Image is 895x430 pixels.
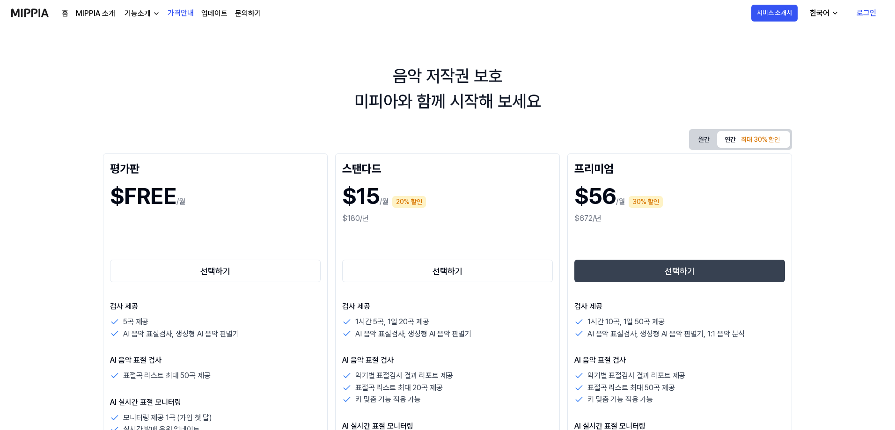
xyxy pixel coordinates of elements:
a: 가격안내 [168,0,194,26]
p: AI 음악 표절 검사 [342,355,553,366]
div: 30% 할인 [629,196,663,208]
p: 키 맞춤 기능 적용 가능 [587,394,653,406]
button: 한국어 [802,4,844,22]
div: 기능소개 [123,8,153,19]
div: 평가판 [110,160,321,175]
a: 문의하기 [235,8,261,19]
p: AI 실시간 표절 모니터링 [110,397,321,408]
p: 1시간 10곡, 1일 50곡 제공 [587,316,665,328]
p: AI 음악 표절검사, 생성형 AI 음악 판별기 [355,328,471,340]
a: 선택하기 [110,258,321,284]
a: MIPPIA 소개 [76,8,115,19]
p: /월 [380,196,389,207]
button: 선택하기 [110,260,321,282]
button: 월간 [691,131,717,148]
h1: $15 [342,179,380,213]
a: 선택하기 [342,258,553,284]
p: 검사 제공 [342,301,553,312]
div: 프리미엄 [574,160,785,175]
button: 선택하기 [574,260,785,282]
p: 검사 제공 [574,301,785,312]
p: 검사 제공 [110,301,321,312]
p: 악기별 표절검사 결과 리포트 제공 [355,370,453,382]
button: 서비스 소개서 [751,5,798,22]
button: 연간 [717,131,790,148]
div: 20% 할인 [392,196,426,208]
div: 한국어 [808,7,831,19]
img: down [153,10,160,17]
p: 악기별 표절검사 결과 리포트 제공 [587,370,685,382]
button: 기능소개 [123,8,160,19]
p: AI 음악 표절 검사 [110,355,321,366]
a: 선택하기 [574,258,785,284]
p: AI 음악 표절검사, 생성형 AI 음악 판별기, 1:1 음악 분석 [587,328,745,340]
p: /월 [176,196,185,207]
p: AI 음악 표절 검사 [574,355,785,366]
p: 1시간 5곡, 1일 20곡 제공 [355,316,429,328]
div: $180/년 [342,213,553,224]
a: 홈 [62,8,68,19]
p: 표절곡 리스트 최대 50곡 제공 [123,370,210,382]
p: 모니터링 제공 1곡 (가입 첫 달) [123,412,212,424]
div: $672/년 [574,213,785,224]
p: AI 음악 표절검사, 생성형 AI 음악 판별기 [123,328,239,340]
p: /월 [616,196,625,207]
p: 표절곡 리스트 최대 20곡 제공 [355,382,442,394]
p: 키 맞춤 기능 적용 가능 [355,394,421,406]
div: 최대 30% 할인 [738,133,783,147]
h1: $FREE [110,179,176,213]
a: 업데이트 [201,8,227,19]
p: 표절곡 리스트 최대 50곡 제공 [587,382,675,394]
div: 스탠다드 [342,160,553,175]
button: 선택하기 [342,260,553,282]
h1: $56 [574,179,616,213]
p: 5곡 제공 [123,316,148,328]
